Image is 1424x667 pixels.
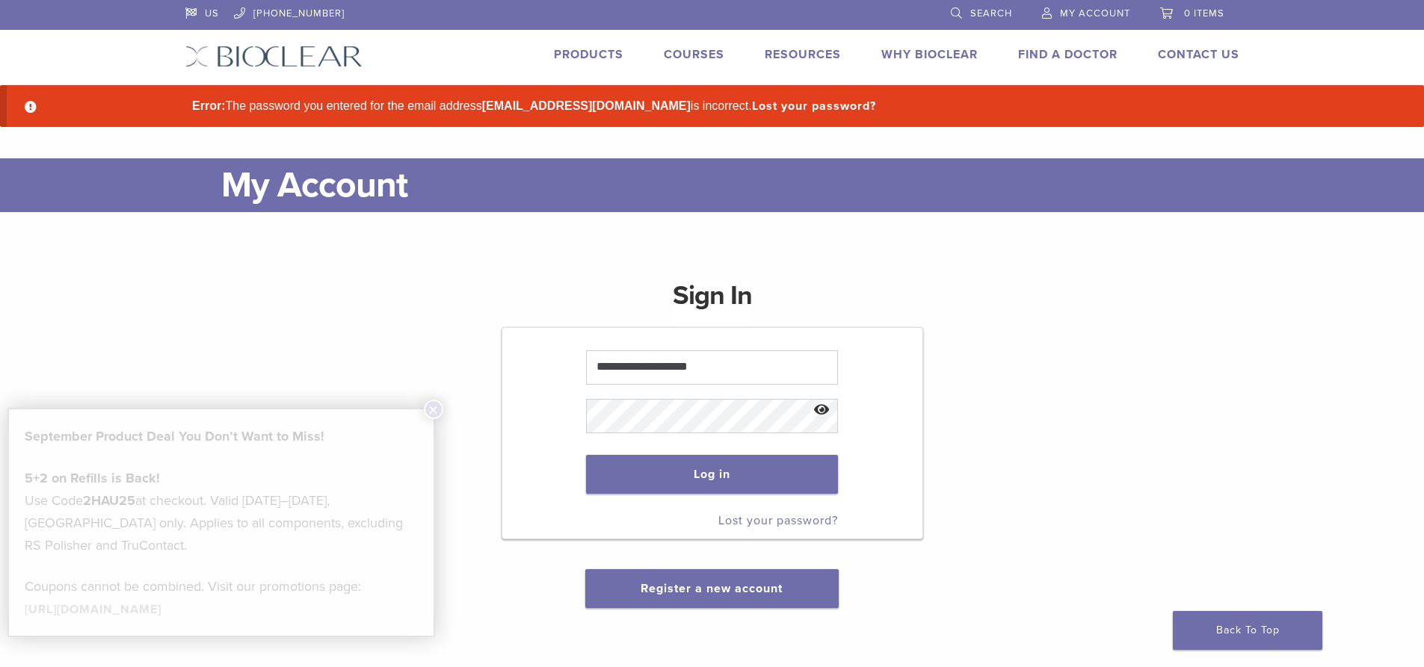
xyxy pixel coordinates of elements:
span: Search [970,7,1012,19]
span: My Account [1060,7,1130,19]
a: Lost your password? [718,513,838,528]
p: Coupons cannot be combined. Visit our promotions page: [25,575,418,620]
button: Log in [586,455,838,494]
a: [URL][DOMAIN_NAME] [25,602,161,617]
a: Resources [765,47,841,62]
a: Courses [664,47,724,62]
a: Contact Us [1158,47,1239,62]
button: Show password [806,391,838,429]
h1: Sign In [673,278,752,326]
strong: 2HAU25 [83,492,135,509]
a: Back To Top [1173,611,1322,650]
img: Bioclear [185,46,363,67]
h1: My Account [221,158,1239,212]
strong: September Product Deal You Don’t Want to Miss! [25,428,324,444]
strong: Error: [192,99,225,112]
a: Register a new account [641,581,783,596]
a: Why Bioclear [881,47,978,62]
li: The password you entered for the email address is incorrect. [186,97,1263,115]
strong: 5+2 on Refills is Back! [25,470,160,486]
a: Find A Doctor [1018,47,1118,62]
strong: [EMAIL_ADDRESS][DOMAIN_NAME] [482,99,691,112]
span: 0 items [1184,7,1224,19]
button: Register a new account [585,569,838,608]
a: Products [554,47,623,62]
button: Close [424,400,443,419]
a: Lost your password? [752,99,876,114]
p: Use Code at checkout. Valid [DATE]–[DATE], [GEOGRAPHIC_DATA] only. Applies to all components, exc... [25,467,418,556]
